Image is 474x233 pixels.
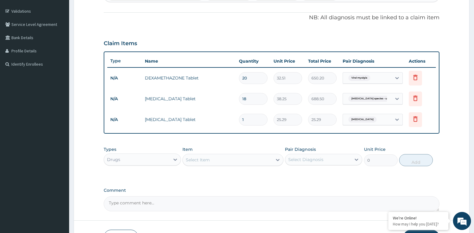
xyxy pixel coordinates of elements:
[104,147,116,152] label: Types
[364,146,386,152] label: Unit Price
[348,75,370,81] span: Viral myalgia
[236,55,271,67] th: Quantity
[348,96,401,102] span: [MEDICAL_DATA] species - unable to...
[31,34,101,42] div: Chat with us now
[142,55,236,67] th: Name
[186,157,210,163] div: Select Item
[305,55,340,67] th: Total Price
[107,73,142,84] td: N/A
[104,188,440,193] label: Comment
[288,157,323,163] div: Select Diagnosis
[399,154,433,166] button: Add
[107,114,142,125] td: N/A
[3,164,115,185] textarea: Type your message and hit 'Enter'
[142,113,236,126] td: [MEDICAL_DATA] Tablet
[348,116,377,123] span: [MEDICAL_DATA]
[142,72,236,84] td: DEXAMETHAZONE Tablet
[406,55,436,67] th: Actions
[99,3,113,17] div: Minimize live chat window
[104,14,440,22] p: NB: All diagnosis must be linked to a claim item
[107,93,142,104] td: N/A
[11,30,24,45] img: d_794563401_company_1708531726252_794563401
[107,55,142,67] th: Type
[35,76,83,137] span: We're online!
[104,40,137,47] h3: Claim Items
[182,146,193,152] label: Item
[393,222,444,227] p: How may I help you today?
[107,157,120,163] div: Drugs
[393,215,444,221] div: We're Online!
[142,93,236,105] td: [MEDICAL_DATA] Tablet
[285,146,316,152] label: Pair Diagnosis
[271,55,305,67] th: Unit Price
[340,55,406,67] th: Pair Diagnosis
